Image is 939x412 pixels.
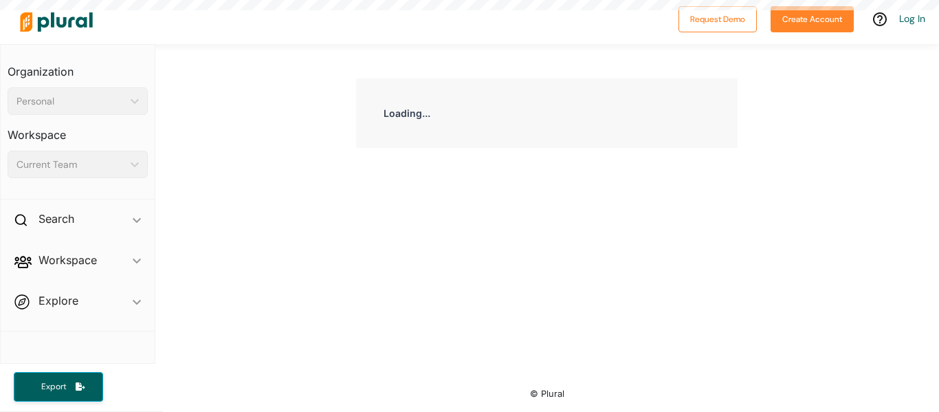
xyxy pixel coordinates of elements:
[678,6,757,32] button: Request Demo
[899,12,925,25] a: Log In
[771,11,854,25] a: Create Account
[16,158,125,172] div: Current Team
[530,389,564,399] small: © Plural
[14,372,103,402] button: Export
[32,381,76,393] span: Export
[38,211,74,226] h2: Search
[771,6,854,32] button: Create Account
[356,78,738,148] div: Loading...
[678,11,757,25] a: Request Demo
[8,52,148,82] h3: Organization
[8,115,148,145] h3: Workspace
[16,94,125,109] div: Personal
